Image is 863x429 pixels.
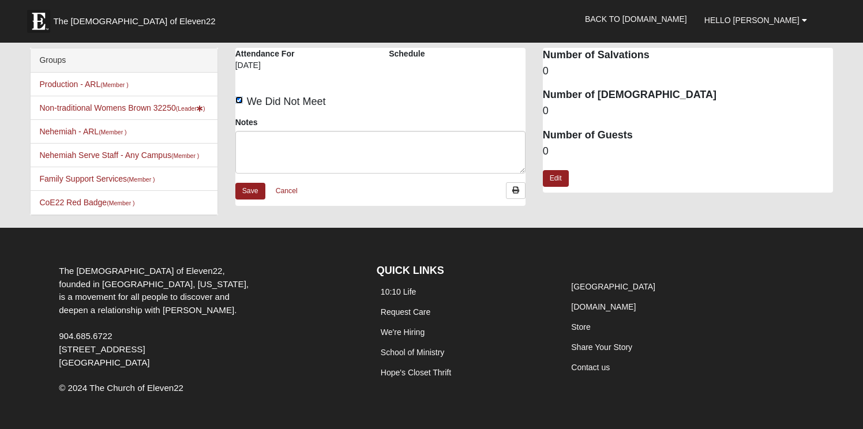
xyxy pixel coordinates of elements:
[100,81,128,88] small: (Member )
[268,182,305,200] a: Cancel
[377,265,550,277] h4: QUICK LINKS
[39,150,199,160] a: Nehemiah Serve Staff - Any Campus(Member )
[543,104,833,119] dd: 0
[127,176,155,183] small: (Member )
[53,16,215,27] span: The [DEMOGRAPHIC_DATA] of Eleven22
[235,116,258,128] label: Notes
[39,174,155,183] a: Family Support Services(Member )
[543,48,833,63] dt: Number of Salvations
[39,127,126,136] a: Nehemiah - ARL(Member )
[39,198,134,207] a: CoE22 Red Badge(Member )
[571,282,655,291] a: [GEOGRAPHIC_DATA]
[543,170,569,187] a: Edit
[381,307,430,317] a: Request Care
[99,129,126,136] small: (Member )
[235,183,265,200] a: Save
[21,4,252,33] a: The [DEMOGRAPHIC_DATA] of Eleven22
[107,200,134,206] small: (Member )
[59,357,149,367] span: [GEOGRAPHIC_DATA]
[50,265,262,370] div: The [DEMOGRAPHIC_DATA] of Eleven22, founded in [GEOGRAPHIC_DATA], [US_STATE], is a movement for a...
[381,287,417,296] a: 10:10 Life
[31,48,217,73] div: Groups
[543,128,833,143] dt: Number of Guests
[389,48,425,59] label: Schedule
[571,302,636,311] a: [DOMAIN_NAME]
[39,80,128,89] a: Production - ARL(Member )
[704,16,800,25] span: Hello [PERSON_NAME]
[381,348,444,357] a: School of Ministry
[235,48,295,59] label: Attendance For
[576,5,696,33] a: Back to [DOMAIN_NAME]
[235,96,243,104] input: We Did Not Meet
[59,383,183,393] span: © 2024 The Church of Eleven22
[543,64,833,79] dd: 0
[543,88,833,103] dt: Number of [DEMOGRAPHIC_DATA]
[506,182,526,199] a: Print Attendance Roster
[235,59,295,79] div: [DATE]
[381,328,425,337] a: We're Hiring
[571,343,632,352] a: Share Your Story
[381,368,451,377] a: Hope's Closet Thrift
[27,10,50,33] img: Eleven22 logo
[543,144,833,159] dd: 0
[247,96,326,107] span: We Did Not Meet
[39,103,205,112] a: Non-traditional Womens Brown 32250(Leader)
[571,322,590,332] a: Store
[696,6,816,35] a: Hello [PERSON_NAME]
[571,363,610,372] a: Contact us
[171,152,199,159] small: (Member )
[176,105,205,112] small: (Leader )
